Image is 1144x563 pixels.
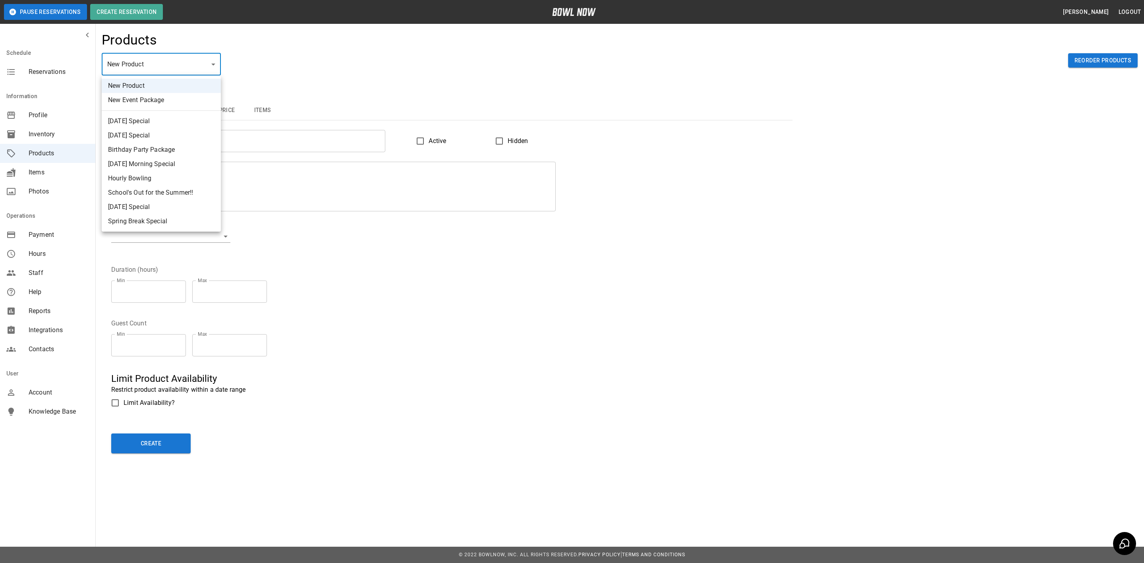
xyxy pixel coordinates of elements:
[102,93,221,107] li: New Event Package
[102,200,221,214] li: [DATE] Special
[102,143,221,157] li: Birthday Party Package
[102,186,221,200] li: School's Out for the Summer!!
[102,171,221,186] li: Hourly Bowling
[102,157,221,171] li: [DATE] Morning Special
[102,214,221,228] li: Spring Break Special
[102,128,221,143] li: [DATE] Special
[102,79,221,93] li: New Product
[102,114,221,128] li: [DATE] Special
